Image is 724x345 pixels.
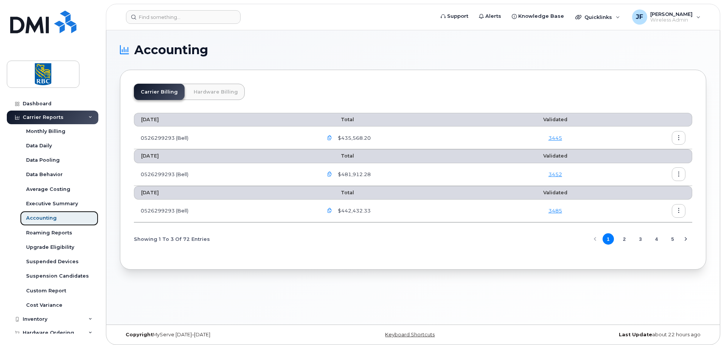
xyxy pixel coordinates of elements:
button: Page 3 [635,233,646,245]
button: Page 4 [651,233,662,245]
button: Page 1 [603,233,614,245]
a: 3452 [548,171,562,177]
span: Accounting [134,44,208,56]
td: 0526299293 (Bell) [134,200,316,222]
a: 3445 [548,135,562,141]
span: Total [323,153,354,159]
strong: Last Update [619,332,652,337]
td: 0526299293 (Bell) [134,126,316,149]
div: MyServe [DATE]–[DATE] [120,332,315,338]
strong: Copyright [126,332,153,337]
button: Page 5 [667,233,678,245]
div: about 22 hours ago [511,332,706,338]
span: $435,568.20 [336,134,371,142]
a: 3485 [548,208,562,214]
td: 0526299293 (Bell) [134,163,316,186]
th: [DATE] [134,113,316,126]
th: Validated [499,149,611,163]
a: Hardware Billing [187,84,245,100]
span: Total [323,117,354,122]
th: Validated [499,186,611,200]
span: Showing 1 To 3 Of 72 Entries [134,233,210,245]
span: $481,912.28 [336,171,371,178]
span: Total [323,190,354,195]
button: Page 2 [618,233,630,245]
a: Keyboard Shortcuts [385,332,435,337]
button: Next Page [680,233,691,245]
span: $442,432.33 [336,207,371,214]
th: Validated [499,113,611,126]
th: [DATE] [134,186,316,200]
th: [DATE] [134,149,316,163]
